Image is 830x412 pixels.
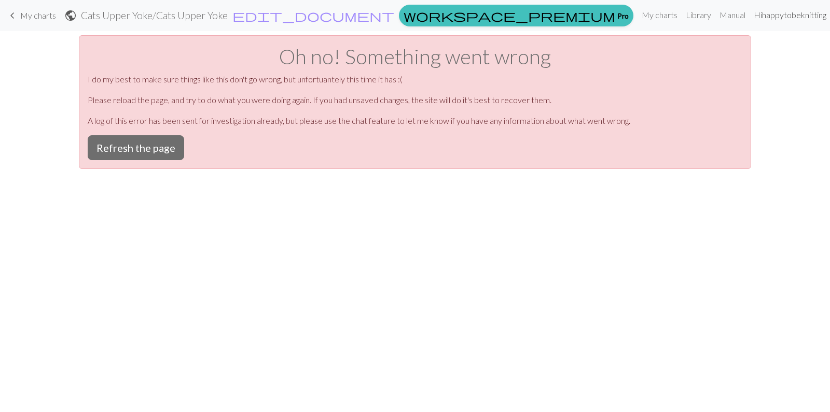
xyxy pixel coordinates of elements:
a: Pro [399,5,633,26]
h1: Oh no! Something went wrong [88,44,742,69]
p: A log of this error has been sent for investigation already, but please use the chat feature to l... [88,115,742,127]
span: My charts [20,10,56,20]
a: My charts [6,7,56,24]
p: I do my best to make sure things like this don't go wrong, but unfortuantely this time it has :( [88,73,742,86]
span: public [64,8,77,23]
h2: Cats Upper Yoke / Cats Upper Yoke [81,9,228,21]
a: Manual [715,5,750,25]
button: Refresh the page [88,135,184,160]
p: Please reload the page, and try to do what you were doing again. If you had unsaved changes, the ... [88,94,742,106]
span: edit_document [232,8,394,23]
a: Library [682,5,715,25]
a: My charts [638,5,682,25]
span: keyboard_arrow_left [6,8,19,23]
span: workspace_premium [404,8,615,23]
